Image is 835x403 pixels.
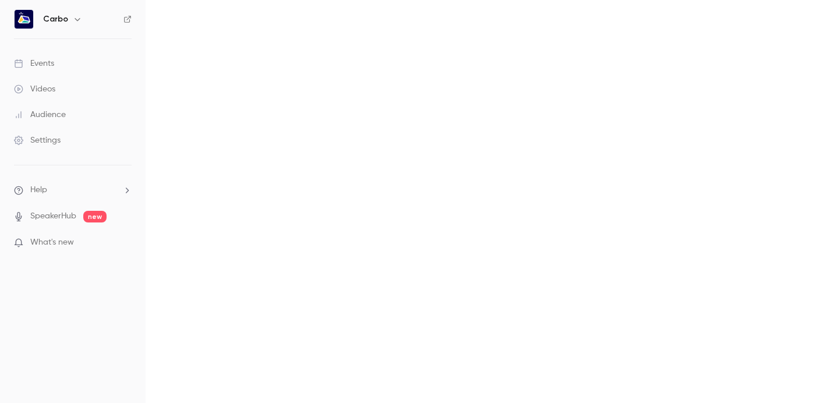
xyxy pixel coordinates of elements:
[30,210,76,222] a: SpeakerHub
[30,236,74,249] span: What's new
[14,135,61,146] div: Settings
[14,184,132,196] li: help-dropdown-opener
[14,109,66,121] div: Audience
[30,184,47,196] span: Help
[14,83,55,95] div: Videos
[83,211,107,222] span: new
[43,13,68,25] h6: Carbo
[14,58,54,69] div: Events
[15,10,33,29] img: Carbo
